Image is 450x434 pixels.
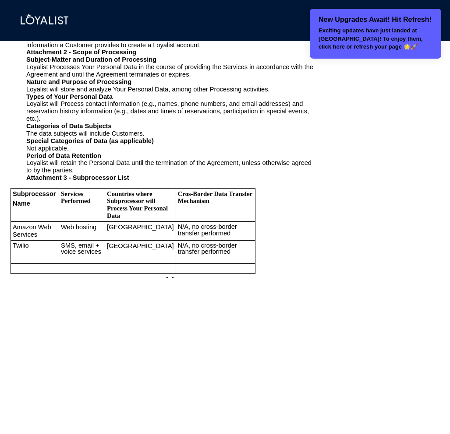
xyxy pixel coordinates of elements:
[26,49,136,56] span: Attachment 2 - Scope of Processing
[178,242,237,255] span: N/A, no cross-border transfer performed
[26,63,313,78] span: Loyalist Processes Your Personal Data in the course of providing the Services in accordance with ...
[26,174,129,181] span: Attachment 3 - Subprocessor List
[26,93,113,100] span: Types of Your Personal Data
[26,122,112,129] span: Categories of Data Subjects
[26,159,312,174] span: Loyalist will retain the Personal Data until the termination of the Agreement, unless otherwise a...
[26,152,101,159] span: Period of Data Retention
[26,56,156,63] span: Subject-Matter and Duration of Processing
[319,27,433,51] p: Exciting updates have just landed at [GEOGRAPHIC_DATA]! To enjoy them, click here or refresh your...
[26,19,303,49] span: ” means Personal Data that Loyalist Processes on your behalf in connection with providing the Ser...
[61,190,91,205] span: Services Performed
[166,274,174,281] span: - -
[26,78,131,85] span: Nature and Purpose of Processing
[26,137,154,144] span: Special Categories of Data (as applicable)
[13,190,56,207] span: Subprocessor Name
[178,190,252,205] span: Cros-Border Data Transfer Mechanism
[61,242,101,255] span: SMS, email + voice services
[13,224,51,238] span: Amazon Web Services
[61,224,96,231] span: Web hosting
[319,15,433,24] p: New Upgrades Await! Hit Refresh!
[26,130,145,137] span: The data subjects will include Customers.
[178,223,237,237] span: N/A, no cross-border transfer performed
[107,242,174,249] span: [GEOGRAPHIC_DATA]
[107,190,168,220] span: Countries where Subprocessor will Process Your Personal Data
[13,242,29,249] span: Twilio
[26,86,270,93] span: Loyalist will store and analyze Your Personal Data, among other Processing activities.
[26,145,69,152] span: Not applicable.
[107,224,174,231] span: [GEOGRAPHIC_DATA]
[26,100,309,122] span: Loyalist will Process contact information (e.g., names, phone numbers, and email addresses) and r...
